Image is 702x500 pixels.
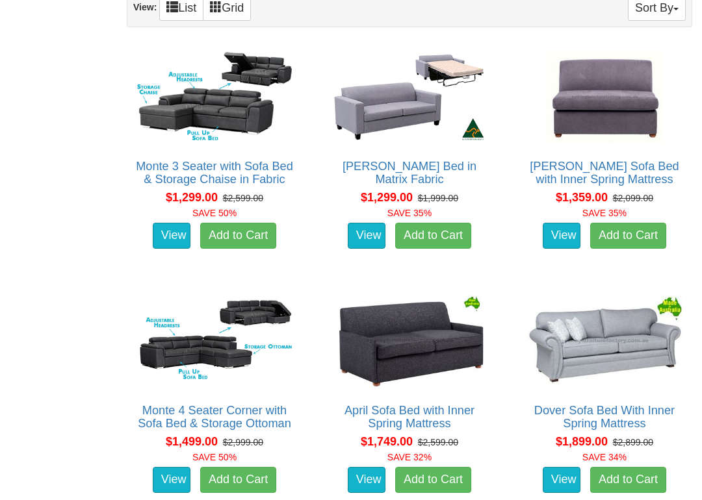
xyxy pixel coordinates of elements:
a: View [348,223,385,249]
span: $1,899.00 [556,435,608,448]
del: $2,599.00 [418,437,458,447]
font: SAVE 35% [387,208,432,218]
img: Monte 4 Seater Corner with Sofa Bed & Storage Ottoman [134,292,295,391]
del: $2,099.00 [613,193,653,203]
a: Add to Cart [395,223,471,249]
a: Monte 4 Seater Corner with Sofa Bed & Storage Ottoman [138,404,291,430]
a: Add to Cart [395,467,471,493]
img: Emily Sofa Bed in Matrix Fabric [329,47,490,147]
a: Add to Cart [200,467,276,493]
font: SAVE 35% [582,208,627,218]
a: Dover Sofa Bed With Inner Spring Mattress [534,404,675,430]
strong: View: [133,3,157,13]
a: Add to Cart [590,223,666,249]
a: View [153,467,190,493]
a: Add to Cart [200,223,276,249]
a: [PERSON_NAME] Bed in Matrix Fabric [343,160,476,186]
a: View [543,467,580,493]
font: SAVE 34% [582,452,627,462]
img: Monte 3 Seater with Sofa Bed & Storage Chaise in Fabric [134,47,295,147]
a: [PERSON_NAME] Sofa Bed with Inner Spring Mattress [530,160,679,186]
a: View [543,223,580,249]
a: Monte 3 Seater with Sofa Bed & Storage Chaise in Fabric [136,160,293,186]
span: $1,299.00 [166,191,218,204]
img: Dover Sofa Bed With Inner Spring Mattress [524,292,685,391]
span: $1,299.00 [361,191,413,204]
a: View [348,467,385,493]
img: April Sofa Bed with Inner Spring Mattress [329,292,490,391]
del: $1,999.00 [418,193,458,203]
del: $2,999.00 [223,437,263,447]
del: $2,899.00 [613,437,653,447]
a: April Sofa Bed with Inner Spring Mattress [344,404,474,430]
a: View [153,223,190,249]
font: SAVE 50% [192,452,237,462]
span: $1,499.00 [166,435,218,448]
del: $2,599.00 [223,193,263,203]
img: Cleo Sofa Bed with Inner Spring Mattress [524,47,685,147]
span: $1,359.00 [556,191,608,204]
span: $1,749.00 [361,435,413,448]
a: Add to Cart [590,467,666,493]
font: SAVE 50% [192,208,237,218]
font: SAVE 32% [387,452,432,462]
